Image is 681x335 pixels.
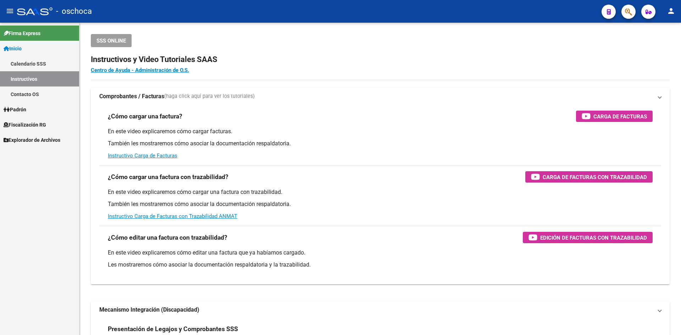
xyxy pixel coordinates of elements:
[108,233,227,242] h3: ¿Cómo editar una factura con trazabilidad?
[657,311,674,328] iframe: Intercom live chat
[108,111,182,121] h3: ¿Cómo cargar una factura?
[108,188,653,196] p: En este video explicaremos cómo cargar una factura con trazabilidad.
[576,111,653,122] button: Carga de Facturas
[6,7,14,15] mat-icon: menu
[99,93,164,100] strong: Comprobantes / Facturas
[91,105,670,284] div: Comprobantes / Facturas(haga click aquí para ver los tutoriales)
[108,152,177,159] a: Instructivo Carga de Facturas
[164,93,255,100] span: (haga click aquí para ver los tutoriales)
[543,173,647,182] span: Carga de Facturas con Trazabilidad
[667,7,675,15] mat-icon: person
[99,306,199,314] strong: Mecanismo Integración (Discapacidad)
[4,29,40,37] span: Firma Express
[56,4,92,19] span: - oschoca
[108,213,237,219] a: Instructivo Carga de Facturas con Trazabilidad ANMAT
[108,249,653,257] p: En este video explicaremos cómo editar una factura que ya habíamos cargado.
[525,171,653,183] button: Carga de Facturas con Trazabilidad
[4,136,60,144] span: Explorador de Archivos
[523,232,653,243] button: Edición de Facturas con Trazabilidad
[91,301,670,318] mat-expansion-panel-header: Mecanismo Integración (Discapacidad)
[108,261,653,269] p: Les mostraremos cómo asociar la documentación respaldatoria y la trazabilidad.
[4,121,46,129] span: Fiscalización RG
[540,233,647,242] span: Edición de Facturas con Trazabilidad
[108,128,653,135] p: En este video explicaremos cómo cargar facturas.
[96,38,126,44] span: SSS ONLINE
[91,34,132,47] button: SSS ONLINE
[108,172,228,182] h3: ¿Cómo cargar una factura con trazabilidad?
[4,106,26,113] span: Padrón
[91,53,670,66] h2: Instructivos y Video Tutoriales SAAS
[108,200,653,208] p: También les mostraremos cómo asociar la documentación respaldatoria.
[108,140,653,147] p: También les mostraremos cómo asociar la documentación respaldatoria.
[91,88,670,105] mat-expansion-panel-header: Comprobantes / Facturas(haga click aquí para ver los tutoriales)
[593,112,647,121] span: Carga de Facturas
[108,324,238,334] h3: Presentación de Legajos y Comprobantes SSS
[91,67,189,73] a: Centro de Ayuda - Administración de O.S.
[4,45,22,52] span: Inicio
